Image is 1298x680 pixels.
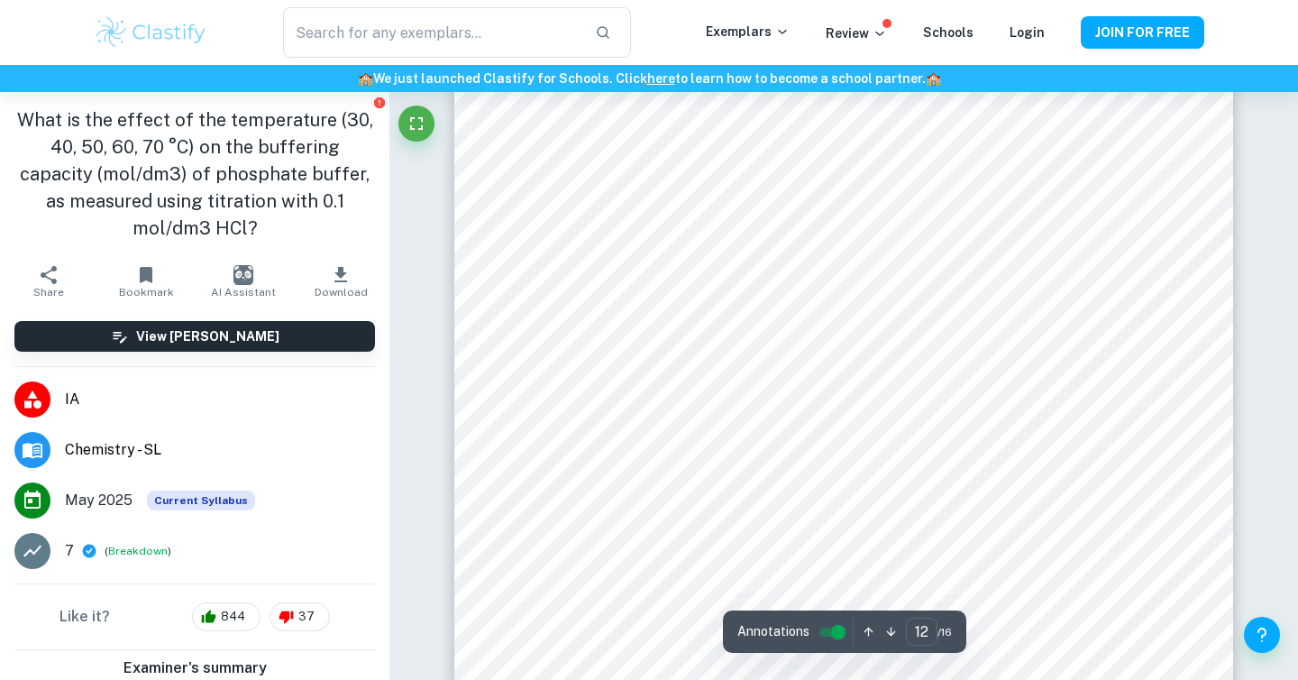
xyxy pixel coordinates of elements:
[706,22,790,41] p: Exemplars
[147,491,255,510] div: This exemplar is based on the current syllabus. Feel free to refer to it for inspiration/ideas wh...
[65,389,375,410] span: IA
[65,439,375,461] span: Chemistry - SL
[1081,16,1204,49] button: JOIN FOR FREE
[14,106,375,242] h1: What is the effect of the temperature (30, 40, 50, 60, 70 °C) on the buffering capacity (mol/dm3)...
[211,286,276,299] span: AI Assistant
[7,657,382,679] h6: Examiner's summary
[59,606,110,628] h6: Like it?
[1010,25,1045,40] a: Login
[358,71,373,86] span: 🏫
[192,602,261,631] div: 844
[926,71,941,86] span: 🏫
[1244,617,1280,653] button: Help and Feedback
[372,96,386,109] button: Report issue
[195,256,292,307] button: AI Assistant
[211,608,255,626] span: 844
[14,321,375,352] button: View [PERSON_NAME]
[283,7,580,58] input: Search for any exemplars...
[315,286,368,299] span: Download
[94,14,208,51] img: Clastify logo
[136,326,279,346] h6: View [PERSON_NAME]
[826,23,887,43] p: Review
[108,543,168,559] button: Breakdown
[97,256,195,307] button: Bookmark
[288,608,324,626] span: 37
[65,490,133,511] span: May 2025
[937,624,952,640] span: / 16
[647,71,675,86] a: here
[33,286,64,299] span: Share
[4,69,1294,88] h6: We just launched Clastify for Schools. Click to learn how to become a school partner.
[233,265,253,285] img: AI Assistant
[147,491,255,510] span: Current Syllabus
[119,286,174,299] span: Bookmark
[105,543,171,560] span: ( )
[270,602,330,631] div: 37
[737,622,809,641] span: Annotations
[923,25,973,40] a: Schools
[398,106,434,142] button: Fullscreen
[65,540,74,562] p: 7
[292,256,389,307] button: Download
